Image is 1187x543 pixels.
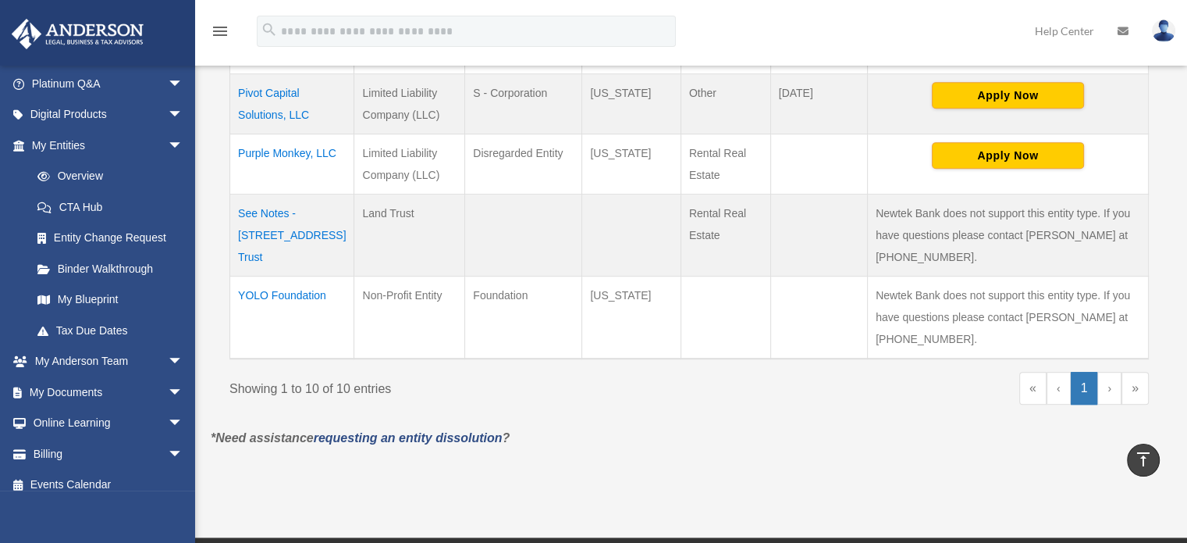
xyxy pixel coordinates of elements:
[582,73,681,134] td: [US_STATE]
[11,408,207,439] a: Online Learningarrow_drop_down
[22,161,191,192] a: Overview
[11,68,207,99] a: Platinum Q&Aarrow_drop_down
[868,194,1149,276] td: Newtek Bank does not support this entity type. If you have questions please contact [PERSON_NAME]...
[211,431,510,445] em: *Need assistance ?
[211,22,229,41] i: menu
[354,276,465,359] td: Non-Profit Entity
[261,21,278,38] i: search
[168,346,199,378] span: arrow_drop_down
[1134,450,1153,469] i: vertical_align_top
[932,82,1084,109] button: Apply Now
[11,377,207,408] a: My Documentsarrow_drop_down
[11,346,207,377] a: My Anderson Teamarrow_drop_down
[168,408,199,440] span: arrow_drop_down
[11,99,207,130] a: Digital Productsarrow_drop_down
[1152,20,1175,42] img: User Pic
[354,194,465,276] td: Land Trust
[168,68,199,100] span: arrow_drop_down
[1019,372,1047,405] a: First
[168,130,199,162] span: arrow_drop_down
[465,134,582,194] td: Disregarded Entity
[354,73,465,134] td: Limited Liability Company (LLC)
[582,276,681,359] td: [US_STATE]
[1047,372,1071,405] a: Previous
[314,431,503,445] a: requesting an entity dissolution
[465,73,582,134] td: S - Corporation
[11,130,199,161] a: My Entitiesarrow_drop_down
[868,276,1149,359] td: Newtek Bank does not support this entity type. If you have questions please contact [PERSON_NAME]...
[168,438,199,470] span: arrow_drop_down
[11,470,207,501] a: Events Calendar
[22,253,199,284] a: Binder Walkthrough
[230,194,354,276] td: See Notes - [STREET_ADDRESS] Trust
[681,194,770,276] td: Rental Real Estate
[1127,444,1160,477] a: vertical_align_top
[354,134,465,194] td: Limited Liability Company (LLC)
[230,276,354,359] td: YOLO Foundation
[1121,372,1149,405] a: Last
[465,276,582,359] td: Foundation
[7,19,148,49] img: Anderson Advisors Platinum Portal
[11,438,207,470] a: Billingarrow_drop_down
[229,372,677,400] div: Showing 1 to 10 of 10 entries
[22,284,199,316] a: My Blueprint
[582,134,681,194] td: [US_STATE]
[932,142,1084,169] button: Apply Now
[230,134,354,194] td: Purple Monkey, LLC
[1071,372,1098,405] a: 1
[230,73,354,134] td: Pivot Capital Solutions, LLC
[22,223,199,254] a: Entity Change Request
[681,73,770,134] td: Other
[681,134,770,194] td: Rental Real Estate
[211,27,229,41] a: menu
[1097,372,1121,405] a: Next
[770,73,867,134] td: [DATE]
[22,315,199,346] a: Tax Due Dates
[168,377,199,409] span: arrow_drop_down
[168,99,199,131] span: arrow_drop_down
[22,191,199,223] a: CTA Hub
